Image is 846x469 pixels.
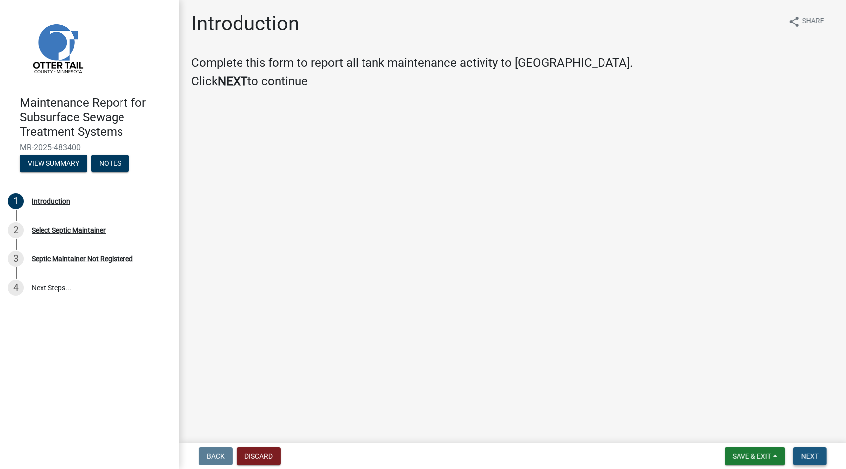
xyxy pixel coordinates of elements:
[20,155,87,172] button: View Summary
[802,16,824,28] span: Share
[801,452,819,460] span: Next
[725,447,785,465] button: Save & Exit
[191,56,834,70] h4: Complete this form to report all tank maintenance activity to [GEOGRAPHIC_DATA].
[91,155,129,172] button: Notes
[191,12,299,36] h1: Introduction
[793,447,827,465] button: Next
[207,452,225,460] span: Back
[32,255,133,262] div: Septic Maintainer Not Registered
[733,452,771,460] span: Save & Exit
[20,96,171,139] h4: Maintenance Report for Subsurface Sewage Treatment Systems
[32,227,106,234] div: Select Septic Maintainer
[8,193,24,209] div: 1
[218,74,247,88] strong: NEXT
[91,160,129,168] wm-modal-confirm: Notes
[8,280,24,296] div: 4
[20,143,159,152] span: MR-2025-483400
[191,74,834,89] h4: Click to continue
[20,10,95,85] img: Otter Tail County, Minnesota
[788,16,800,28] i: share
[199,447,233,465] button: Back
[20,160,87,168] wm-modal-confirm: Summary
[8,222,24,238] div: 2
[237,447,281,465] button: Discard
[32,198,70,205] div: Introduction
[780,12,832,31] button: shareShare
[8,251,24,267] div: 3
